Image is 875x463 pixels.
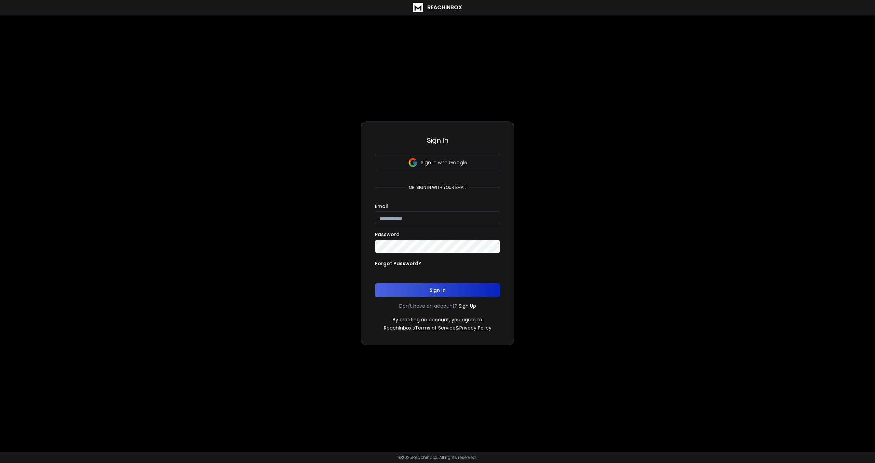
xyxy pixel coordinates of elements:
[375,154,500,171] button: Sign in with Google
[399,303,457,309] p: Don't have an account?
[413,3,462,12] a: ReachInbox
[427,3,462,12] h1: ReachInbox
[393,316,482,323] p: By creating an account, you agree to
[375,232,400,237] label: Password
[406,185,469,190] p: or, sign in with your email
[421,159,467,166] p: Sign in with Google
[384,324,492,331] p: ReachInbox's &
[415,324,456,331] a: Terms of Service
[413,3,423,12] img: logo
[375,204,388,209] label: Email
[459,303,476,309] a: Sign Up
[398,455,477,460] p: © 2025 Reachinbox. All rights reserved.
[459,324,492,331] a: Privacy Policy
[375,260,421,267] p: Forgot Password?
[375,136,500,145] h3: Sign In
[375,283,500,297] button: Sign In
